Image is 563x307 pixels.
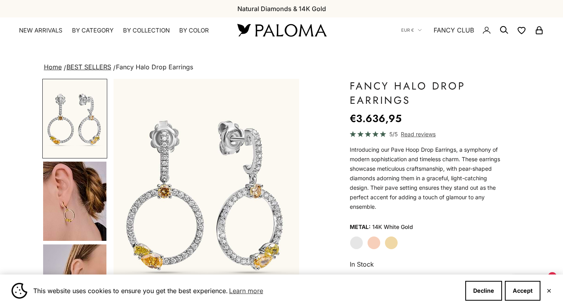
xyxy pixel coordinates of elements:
[434,25,474,35] a: FANCY CLUB
[19,27,218,34] nav: Primary navigation
[350,145,501,212] div: Introducing our Pave Hoop Drop Earrings, a symphony of modern sophistication and timeless charm. ...
[546,288,552,293] button: Close
[350,111,402,126] sale-price: €3.636,95
[372,221,413,233] variant-option-value: 14K White Gold
[237,4,326,14] p: Natural Diamonds & 14K Gold
[350,79,501,107] h1: Fancy Halo Drop Earrings
[179,27,209,34] summary: By Color
[401,17,544,43] nav: Secondary navigation
[401,27,422,34] button: EUR €
[505,281,540,301] button: Accept
[66,63,111,71] a: BEST SELLERS
[72,27,114,34] summary: By Category
[33,285,459,297] span: This website uses cookies to ensure you get the best experience.
[350,221,371,233] legend: Metal:
[401,27,414,34] span: EUR €
[43,80,106,158] img: #WhiteGold
[44,63,62,71] a: Home
[43,162,106,241] img: #YellowGold #WhiteGold #RoseGold
[350,259,501,269] p: In Stock
[19,27,63,34] a: NEW ARRIVALS
[228,285,264,297] a: Learn more
[11,283,27,299] img: Cookie banner
[42,161,107,242] button: Go to item 4
[42,62,521,73] nav: breadcrumbs
[401,130,436,139] span: Read reviews
[389,130,398,139] span: 5/5
[465,281,502,301] button: Decline
[350,130,501,139] a: 5/5 Read reviews
[116,63,193,71] span: Fancy Halo Drop Earrings
[42,79,107,158] button: Go to item 2
[123,27,170,34] summary: By Collection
